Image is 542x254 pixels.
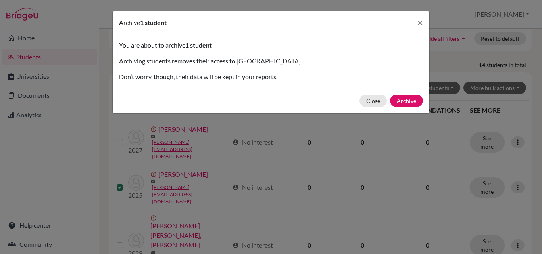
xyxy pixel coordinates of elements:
button: Archive [390,95,423,107]
span: × [417,17,423,28]
button: Close [411,11,429,34]
span: 1 student [185,41,212,49]
p: You are about to archive [119,40,423,50]
button: Close [359,95,387,107]
span: Archive [119,19,140,26]
span: 1 student [140,19,167,26]
p: Archiving students removes their access to [GEOGRAPHIC_DATA]. [119,56,423,66]
p: Don’t worry, though, their data will be kept in your reports. [119,72,423,82]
